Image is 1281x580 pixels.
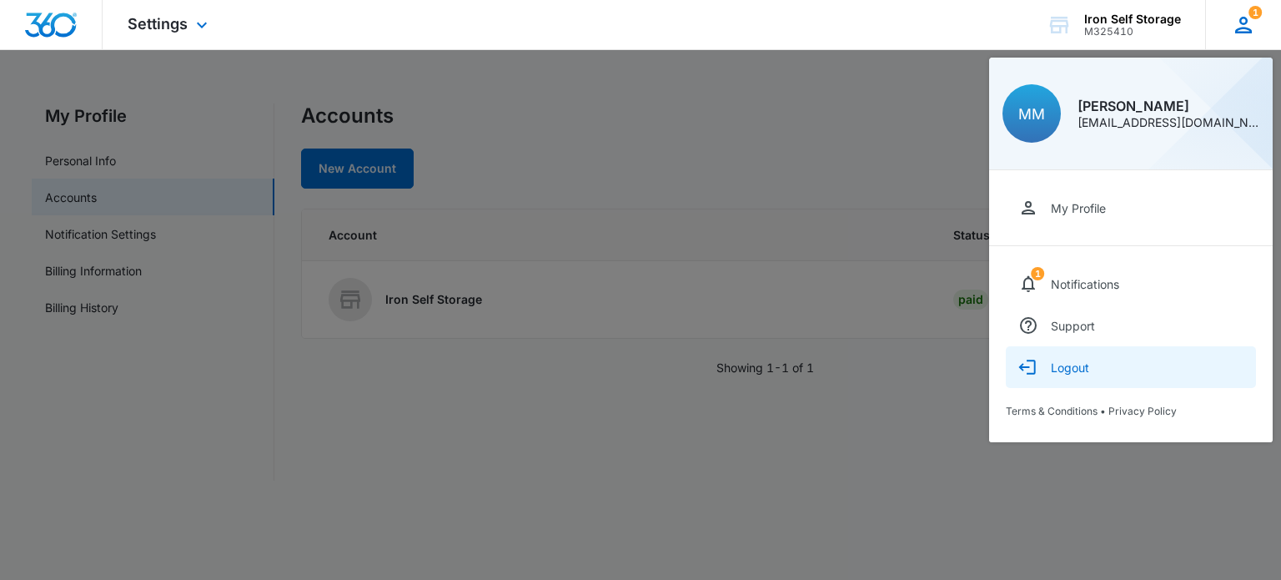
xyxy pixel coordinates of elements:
[128,15,188,33] span: Settings
[1248,6,1262,19] div: notifications count
[1006,405,1256,417] div: •
[1078,99,1259,113] div: [PERSON_NAME]
[1006,305,1256,346] a: Support
[1108,405,1177,417] a: Privacy Policy
[1051,361,1089,375] div: Logout
[1051,277,1119,291] div: Notifications
[1084,26,1181,38] div: account id
[1051,319,1095,333] div: Support
[1031,267,1044,280] div: notifications count
[1006,346,1256,388] button: Logout
[1018,105,1045,123] span: MM
[1078,117,1259,129] div: [EMAIL_ADDRESS][DOMAIN_NAME]
[1084,13,1181,26] div: account name
[1248,6,1262,19] span: 1
[1031,267,1044,280] span: 1
[1006,263,1256,305] a: notifications countNotifications
[1006,187,1256,229] a: My Profile
[1006,405,1098,417] a: Terms & Conditions
[1051,201,1106,215] div: My Profile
